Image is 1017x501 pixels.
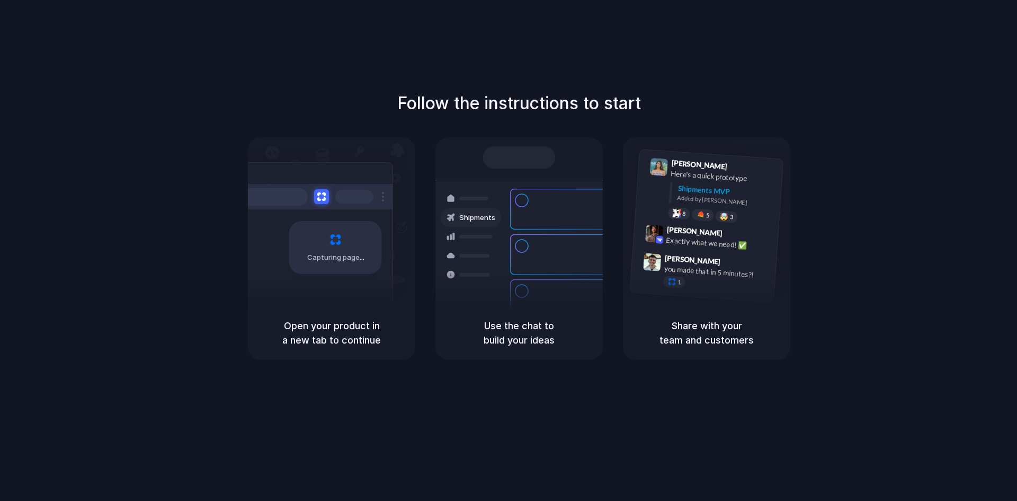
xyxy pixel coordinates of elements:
[459,213,495,223] span: Shipments
[720,213,729,221] div: 🤯
[664,263,770,281] div: you made that in 5 minutes?!
[682,211,686,217] span: 8
[726,229,747,242] span: 9:42 AM
[448,319,590,347] h5: Use the chat to build your ideas
[666,224,722,239] span: [PERSON_NAME]
[636,319,778,347] h5: Share with your team and customers
[307,252,366,263] span: Capturing page
[666,235,772,253] div: Exactly what we need! ✅
[730,214,734,220] span: 3
[706,213,710,218] span: 5
[671,168,777,186] div: Here's a quick prototype
[261,319,403,347] h5: Open your product in a new tab to continue
[677,279,681,285] span: 1
[724,257,745,270] span: 9:47 AM
[730,162,752,175] span: 9:41 AM
[677,194,774,209] div: Added by [PERSON_NAME]
[671,157,727,172] span: [PERSON_NAME]
[677,183,775,200] div: Shipments MVP
[665,252,721,268] span: [PERSON_NAME]
[397,91,641,116] h1: Follow the instructions to start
